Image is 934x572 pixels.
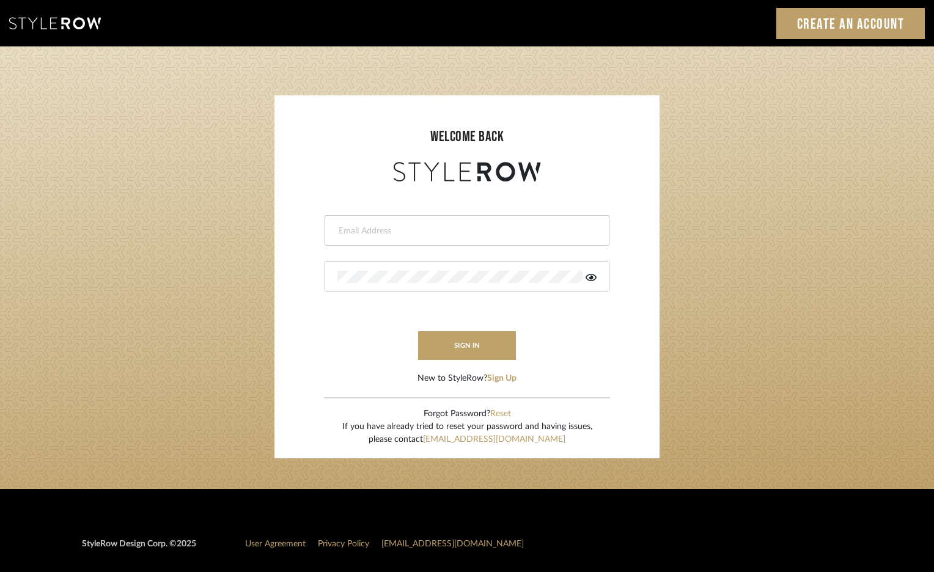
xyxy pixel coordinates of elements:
[381,540,524,548] a: [EMAIL_ADDRESS][DOMAIN_NAME]
[417,372,517,385] div: New to StyleRow?
[82,538,196,560] div: StyleRow Design Corp. ©2025
[318,540,369,548] a: Privacy Policy
[418,331,516,360] button: sign in
[342,420,592,446] div: If you have already tried to reset your password and having issues, please contact
[776,8,925,39] a: Create an Account
[423,435,565,444] a: [EMAIL_ADDRESS][DOMAIN_NAME]
[337,225,594,237] input: Email Address
[342,408,592,420] div: Forgot Password?
[490,408,511,420] button: Reset
[245,540,306,548] a: User Agreement
[487,372,517,385] button: Sign Up
[287,126,647,148] div: welcome back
